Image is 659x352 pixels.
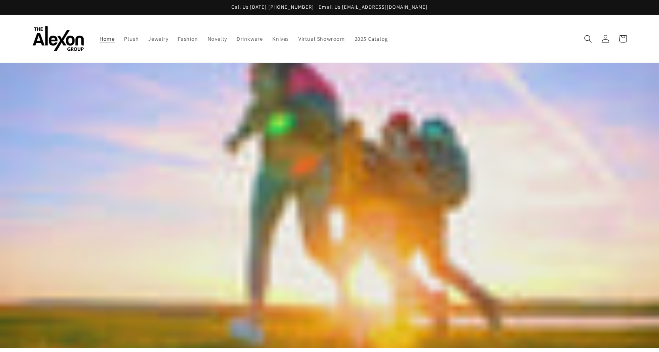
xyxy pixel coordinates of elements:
span: Novelty [208,35,227,42]
img: The Alexon Group [32,26,84,51]
span: Fashion [178,35,198,42]
span: Virtual Showroom [298,35,345,42]
span: Drinkware [237,35,263,42]
a: Virtual Showroom [294,30,350,47]
a: Home [95,30,119,47]
span: Jewelry [148,35,168,42]
a: Plush [119,30,143,47]
a: Jewelry [143,30,173,47]
summary: Search [579,30,597,48]
span: Home [99,35,115,42]
span: Plush [124,35,139,42]
span: Knives [272,35,289,42]
span: 2025 Catalog [355,35,388,42]
a: Drinkware [232,30,267,47]
a: Fashion [173,30,203,47]
a: Knives [267,30,294,47]
a: 2025 Catalog [350,30,393,47]
a: Novelty [203,30,232,47]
